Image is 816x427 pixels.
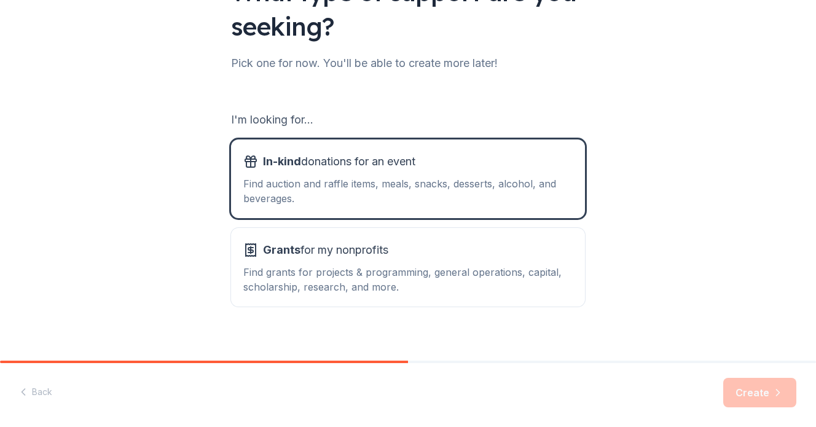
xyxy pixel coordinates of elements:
div: Find grants for projects & programming, general operations, capital, scholarship, research, and m... [243,265,573,294]
button: In-kinddonations for an eventFind auction and raffle items, meals, snacks, desserts, alcohol, and... [231,139,585,218]
div: I'm looking for... [231,110,585,130]
div: Pick one for now. You'll be able to create more later! [231,53,585,73]
span: donations for an event [263,152,415,171]
button: Grantsfor my nonprofitsFind grants for projects & programming, general operations, capital, schol... [231,228,585,307]
span: Grants [263,243,300,256]
div: Find auction and raffle items, meals, snacks, desserts, alcohol, and beverages. [243,176,573,206]
span: In-kind [263,155,301,168]
span: for my nonprofits [263,240,388,260]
